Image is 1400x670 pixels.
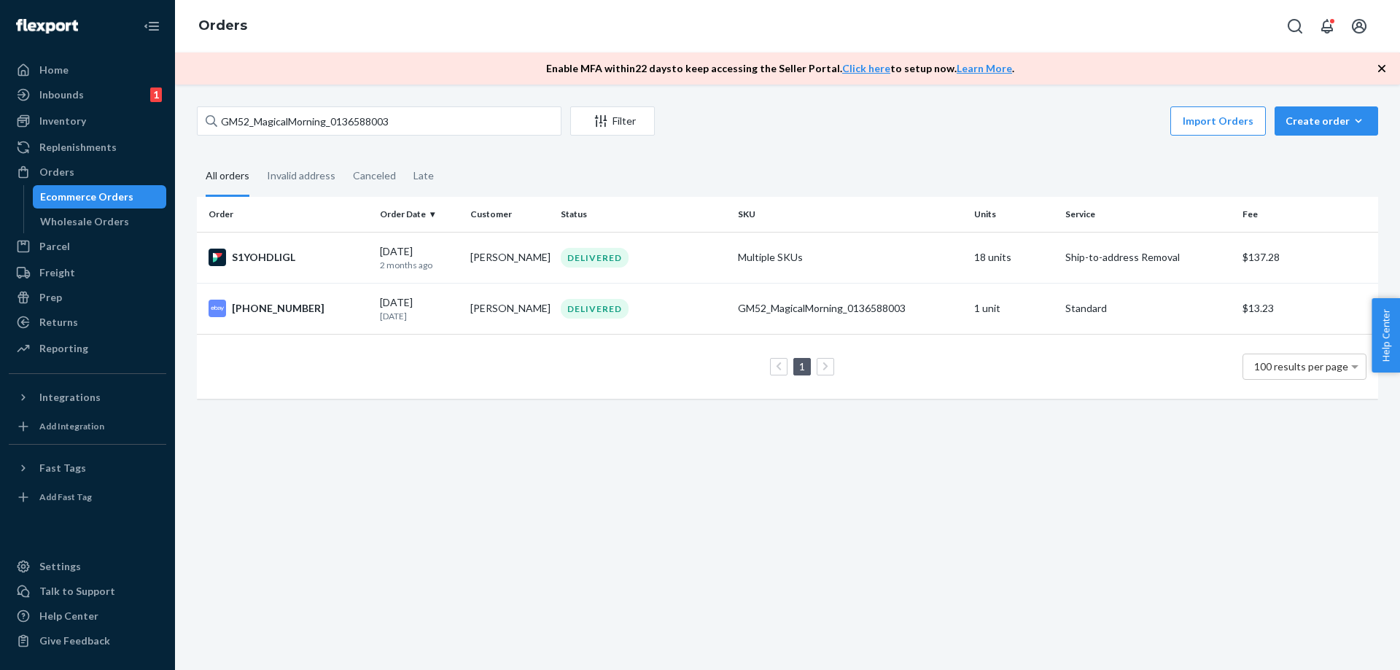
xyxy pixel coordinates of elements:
[39,461,86,475] div: Fast Tags
[413,157,434,195] div: Late
[137,12,166,41] button: Close Navigation
[197,197,374,232] th: Order
[9,629,166,653] button: Give Feedback
[1237,232,1378,283] td: $137.28
[9,109,166,133] a: Inventory
[40,190,133,204] div: Ecommerce Orders
[1312,12,1342,41] button: Open notifications
[1345,12,1374,41] button: Open account menu
[9,83,166,106] a: Inbounds1
[968,197,1059,232] th: Units
[464,232,555,283] td: [PERSON_NAME]
[470,208,549,220] div: Customer
[380,244,459,271] div: [DATE]
[39,634,110,648] div: Give Feedback
[968,283,1059,334] td: 1 unit
[353,157,396,195] div: Canceled
[9,58,166,82] a: Home
[1275,106,1378,136] button: Create order
[198,17,247,34] a: Orders
[197,106,561,136] input: Search orders
[1372,298,1400,373] button: Help Center
[1254,360,1348,373] span: 100 results per page
[9,386,166,409] button: Integrations
[39,239,70,254] div: Parcel
[40,214,129,229] div: Wholesale Orders
[1237,283,1378,334] td: $13.23
[738,301,962,316] div: GM52_MagicalMorning_0136588003
[39,290,62,305] div: Prep
[561,248,629,268] div: DELIVERED
[796,360,808,373] a: Page 1 is your current page
[39,265,75,280] div: Freight
[464,283,555,334] td: [PERSON_NAME]
[9,604,166,628] a: Help Center
[9,337,166,360] a: Reporting
[957,62,1012,74] a: Learn More
[1065,301,1231,316] p: Standard
[9,555,166,578] a: Settings
[150,87,162,102] div: 1
[1237,197,1378,232] th: Fee
[380,259,459,271] p: 2 months ago
[9,136,166,159] a: Replenishments
[187,5,259,47] ol: breadcrumbs
[9,286,166,309] a: Prep
[39,114,86,128] div: Inventory
[1059,197,1237,232] th: Service
[39,420,104,432] div: Add Integration
[209,249,368,266] div: S1YOHDLIGL
[374,197,464,232] th: Order Date
[9,580,166,603] a: Talk to Support
[1170,106,1266,136] button: Import Orders
[209,300,368,317] div: [PHONE_NUMBER]
[732,197,968,232] th: SKU
[9,456,166,480] button: Fast Tags
[546,61,1014,76] p: Enable MFA within 22 days to keep accessing the Seller Portal. to setup now. .
[39,390,101,405] div: Integrations
[9,160,166,184] a: Orders
[33,210,167,233] a: Wholesale Orders
[39,87,84,102] div: Inbounds
[1280,12,1310,41] button: Open Search Box
[39,63,69,77] div: Home
[39,491,92,503] div: Add Fast Tag
[555,197,732,232] th: Status
[380,295,459,322] div: [DATE]
[9,486,166,509] a: Add Fast Tag
[1286,114,1367,128] div: Create order
[561,299,629,319] div: DELIVERED
[842,62,890,74] a: Click here
[39,165,74,179] div: Orders
[9,415,166,438] a: Add Integration
[380,310,459,322] p: [DATE]
[571,114,654,128] div: Filter
[732,232,968,283] td: Multiple SKUs
[39,140,117,155] div: Replenishments
[570,106,655,136] button: Filter
[267,157,335,195] div: Invalid address
[39,609,98,623] div: Help Center
[9,261,166,284] a: Freight
[16,19,78,34] img: Flexport logo
[968,232,1059,283] td: 18 units
[1059,232,1237,283] td: Ship-to-address Removal
[206,157,249,197] div: All orders
[39,341,88,356] div: Reporting
[39,315,78,330] div: Returns
[39,559,81,574] div: Settings
[39,584,115,599] div: Talk to Support
[9,311,166,334] a: Returns
[9,235,166,258] a: Parcel
[33,185,167,209] a: Ecommerce Orders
